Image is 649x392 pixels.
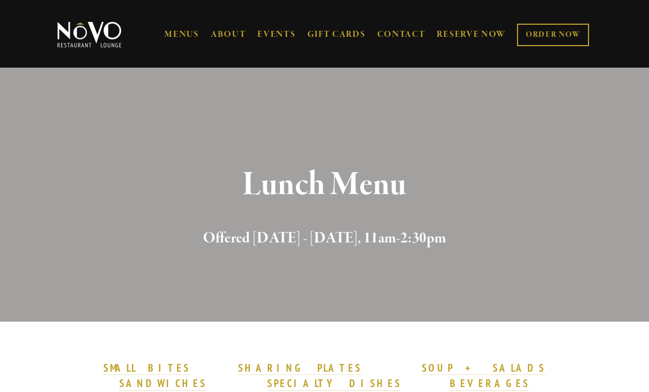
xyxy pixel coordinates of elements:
strong: SMALL BITES [103,361,190,374]
strong: SANDWICHES [119,377,207,390]
a: SPECIALTY DISHES [267,377,402,391]
a: ORDER NOW [517,24,589,46]
h2: Offered [DATE] - [DATE], 11am-2:30pm [71,227,578,250]
a: CONTACT [377,24,426,45]
strong: SHARING PLATES [238,361,361,374]
a: GIFT CARDS [307,24,366,45]
a: BEVERAGES [450,377,530,391]
img: Novo Restaurant &amp; Lounge [55,21,124,48]
a: ABOUT [211,29,246,40]
a: MENUS [164,29,199,40]
a: SANDWICHES [119,377,207,391]
a: RESERVE NOW [437,24,506,45]
strong: SPECIALTY DISHES [267,377,402,390]
a: SMALL BITES [103,361,190,376]
strong: BEVERAGES [450,377,530,390]
a: EVENTS [257,29,295,40]
a: SHARING PLATES [238,361,361,376]
a: SOUP + SALADS [422,361,545,376]
h1: Lunch Menu [71,167,578,203]
strong: SOUP + SALADS [422,361,545,374]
